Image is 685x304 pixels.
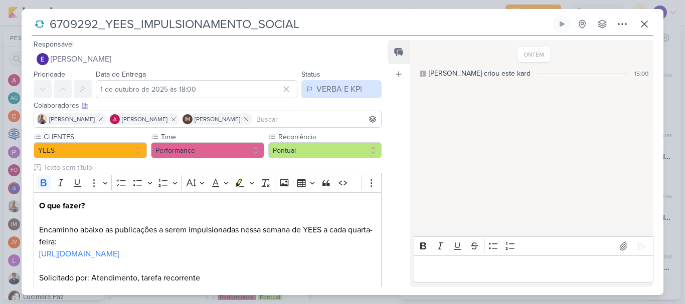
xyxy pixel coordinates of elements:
[37,53,49,65] img: Eduardo Quaresma
[96,80,297,98] input: Select a date
[277,132,382,142] label: Recorrência
[195,115,240,124] span: [PERSON_NAME]
[51,53,111,65] span: [PERSON_NAME]
[42,162,382,173] input: Texto sem título
[316,83,362,95] div: VERBA E KPI
[96,70,146,79] label: Data de Entrega
[37,114,47,124] img: Iara Santos
[34,192,382,292] div: Editor editing area: main
[558,20,566,28] div: Ligar relógio
[39,272,376,284] p: Solicitado por: Atendimento, tarefa recorrente
[110,114,120,124] img: Alessandra Gomes
[183,114,193,124] div: Isabella Machado Guimarães
[268,142,382,158] button: Pontual
[39,200,376,248] p: Encaminho abaixo as publicações a serem impulsionadas nessa semana de YEES a cada quarta-feira:
[185,117,190,122] p: IM
[34,50,382,68] button: [PERSON_NAME]
[34,142,147,158] button: YEES
[39,249,119,259] a: [URL][DOMAIN_NAME]
[301,80,382,98] button: VERBA E KPI
[47,15,551,33] input: Kard Sem Título
[39,201,85,211] strong: O que fazer?
[634,69,648,78] div: 15:00
[429,68,531,79] div: [PERSON_NAME] criou este kard
[122,115,167,124] span: [PERSON_NAME]
[34,70,65,79] label: Prioridade
[34,100,382,111] div: Colaboradores
[49,115,95,124] span: [PERSON_NAME]
[43,132,147,142] label: CLIENTES
[414,236,653,256] div: Editor toolbar
[151,142,264,158] button: Performance
[301,70,320,79] label: Status
[34,40,74,49] label: Responsável
[160,132,264,142] label: Time
[414,255,653,283] div: Editor editing area: main
[254,113,379,125] input: Buscar
[34,173,382,192] div: Editor toolbar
